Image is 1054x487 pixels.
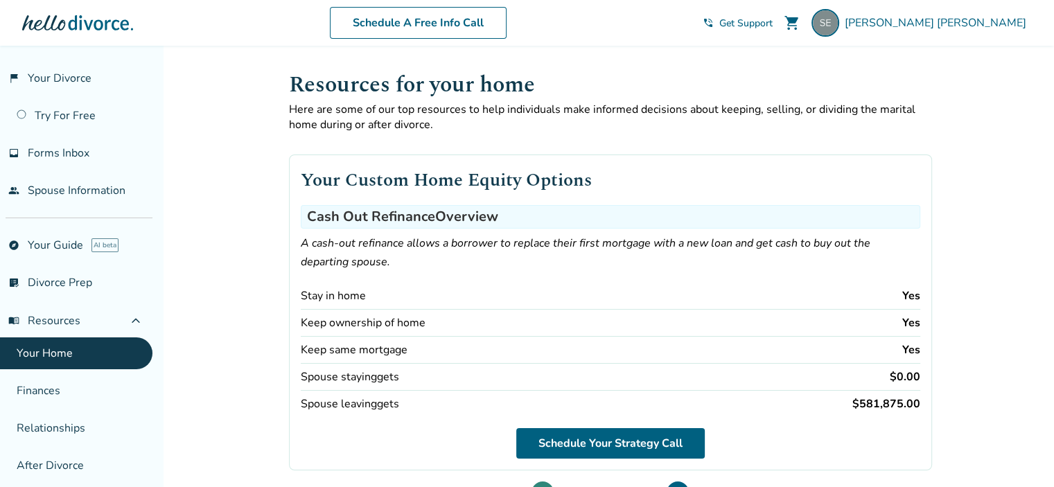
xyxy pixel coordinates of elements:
p: A cash-out refinance allows a borrower to replace their first mortgage with a new loan and get ca... [301,234,920,272]
iframe: Chat Widget [985,420,1054,487]
a: phone_in_talkGet Support [703,17,773,30]
span: shopping_cart [784,15,800,31]
span: AI beta [91,238,118,252]
h2: Your Custom Home Equity Options [301,166,920,194]
h3: Cash Out Refinance Overview [301,205,920,229]
div: Stay in home [301,288,366,303]
p: Here are some of our top resources to help individuals make informed decisions about keeping, sel... [289,102,932,132]
span: list_alt_check [8,277,19,288]
span: flag_2 [8,73,19,84]
span: expand_less [128,312,144,329]
span: [PERSON_NAME] [PERSON_NAME] [845,15,1032,30]
div: Yes [902,315,920,330]
span: Forms Inbox [28,145,89,161]
div: Spouse leaving gets [301,396,399,411]
span: inbox [8,148,19,159]
div: Keep same mortgage [301,342,407,357]
div: Yes [902,342,920,357]
a: Schedule Your Strategy Call [516,428,705,459]
img: seisenbergww@hotmail.com [811,9,839,37]
div: Yes [902,288,920,303]
div: $581,875.00 [852,396,920,411]
span: people [8,185,19,196]
div: Spouse staying gets [301,369,399,384]
h1: Resources for your home [289,68,932,102]
span: menu_book [8,315,19,326]
span: explore [8,240,19,251]
a: Schedule A Free Info Call [330,7,507,39]
span: Get Support [719,17,773,30]
div: Keep ownership of home [301,315,425,330]
div: $0.00 [890,369,920,384]
span: Resources [8,313,80,328]
span: phone_in_talk [703,17,714,28]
